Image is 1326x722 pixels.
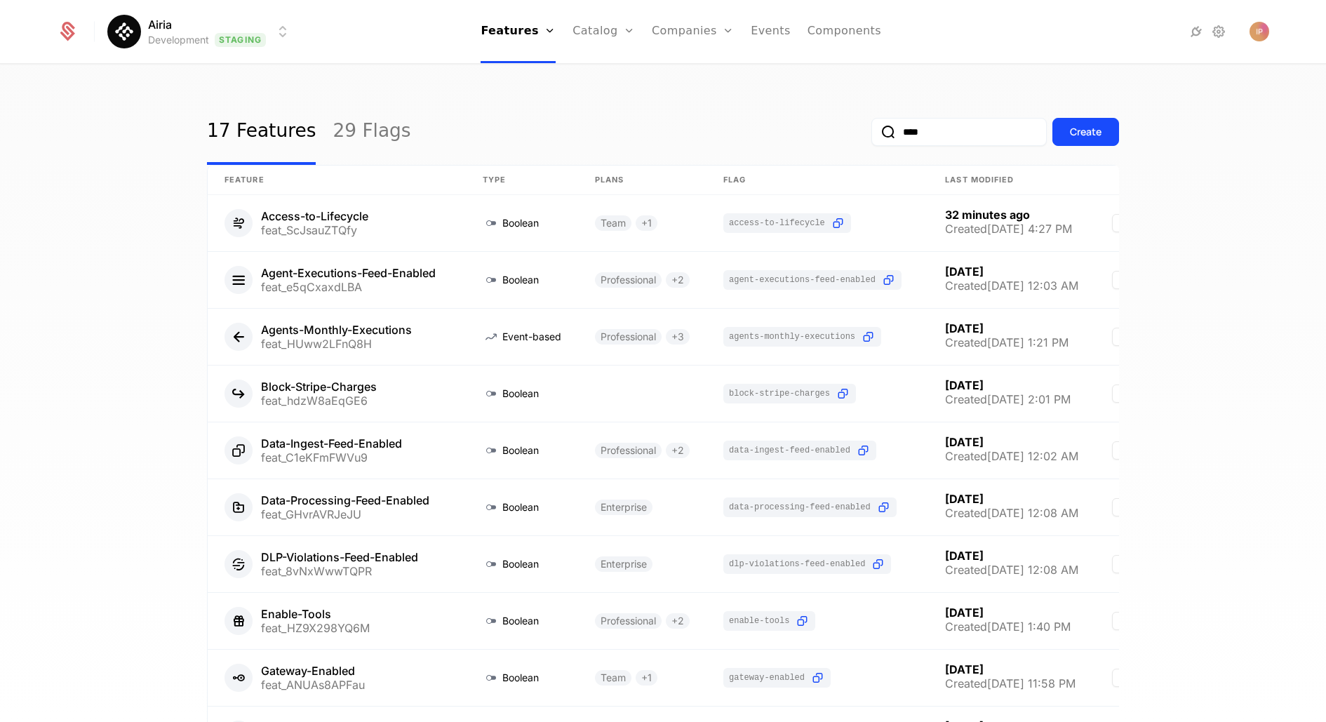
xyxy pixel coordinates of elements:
[928,166,1095,195] th: Last Modified
[1112,612,1134,630] button: Select action
[208,166,466,195] th: Feature
[1070,125,1101,139] div: Create
[1112,328,1134,346] button: Select action
[1250,22,1269,41] button: Open user button
[1112,498,1134,516] button: Select action
[148,33,209,47] div: Development
[1210,23,1227,40] a: Settings
[148,16,172,33] span: Airia
[207,99,316,165] a: 17 Features
[215,33,266,47] span: Staging
[1250,22,1269,41] img: Ivana Popova
[1112,385,1134,403] button: Select action
[333,99,410,165] a: 29 Flags
[107,15,141,48] img: Airia
[466,166,578,195] th: Type
[112,16,291,47] button: Select environment
[1112,669,1134,687] button: Select action
[1112,441,1134,460] button: Select action
[706,166,928,195] th: Flag
[578,166,706,195] th: Plans
[1112,271,1134,289] button: Select action
[1112,555,1134,573] button: Select action
[1112,214,1134,232] button: Select action
[1052,118,1119,146] button: Create
[1188,23,1205,40] a: Integrations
